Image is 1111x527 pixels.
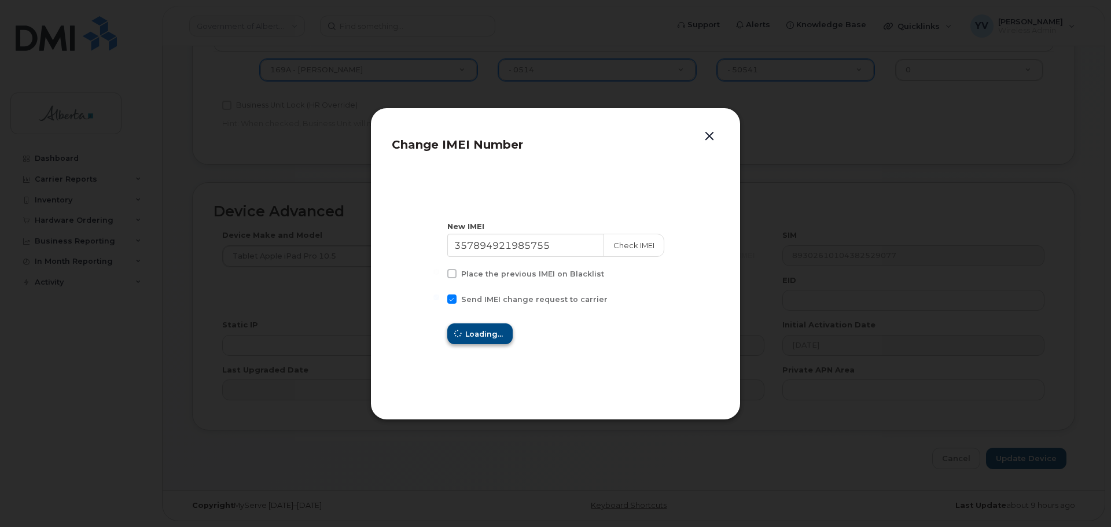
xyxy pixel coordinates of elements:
[447,221,664,232] div: New IMEI
[461,295,608,304] span: Send IMEI change request to carrier
[392,138,523,152] span: Change IMEI Number
[433,269,439,275] input: Place the previous IMEI on Blacklist
[433,294,439,300] input: Send IMEI change request to carrier
[461,270,604,278] span: Place the previous IMEI on Blacklist
[604,234,664,257] button: Check IMEI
